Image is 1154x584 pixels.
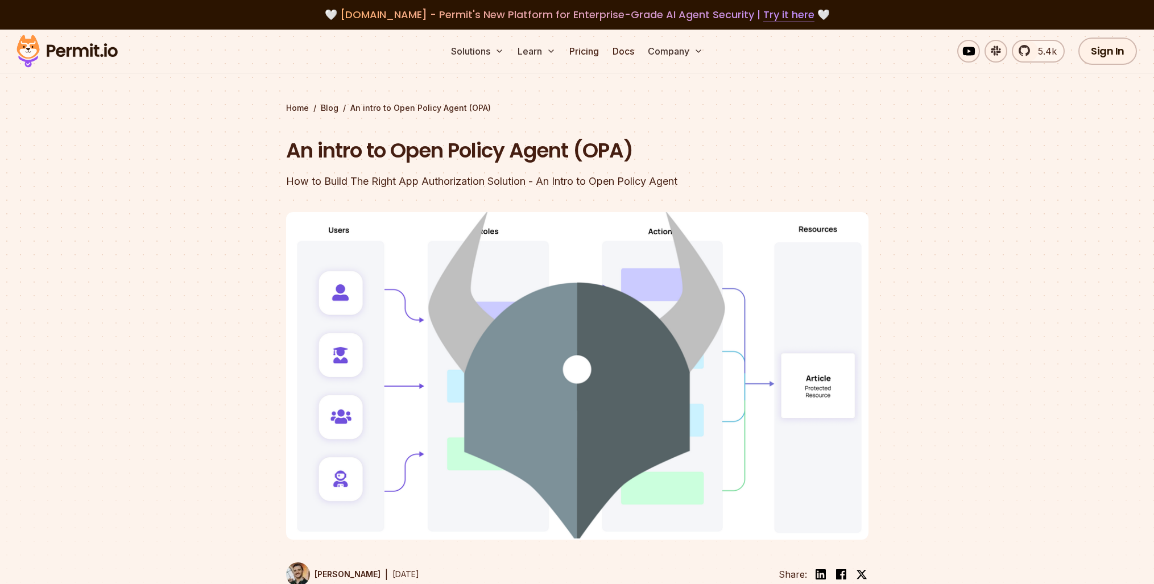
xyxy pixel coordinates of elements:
a: 5.4k [1012,40,1065,63]
img: facebook [834,568,848,581]
a: Docs [608,40,639,63]
time: [DATE] [392,569,419,579]
div: | [385,568,388,581]
span: [DOMAIN_NAME] - Permit's New Platform for Enterprise-Grade AI Agent Security | [340,7,814,22]
a: Pricing [565,40,603,63]
button: Solutions [446,40,508,63]
a: Home [286,102,309,114]
h1: An intro to Open Policy Agent (OPA) [286,136,723,165]
p: [PERSON_NAME] [315,569,380,580]
span: 5.4k [1031,44,1057,58]
img: Permit logo [11,32,123,71]
div: How to Build The Right App Authorization Solution - An Intro to Open Policy Agent [286,173,723,189]
a: Sign In [1078,38,1137,65]
div: 🤍 🤍 [27,7,1127,23]
button: Learn [513,40,560,63]
a: Blog [321,102,338,114]
a: Try it here [763,7,814,22]
button: Company [643,40,708,63]
img: An intro to Open Policy Agent (OPA) [286,212,868,540]
div: / / [286,102,868,114]
img: twitter [856,569,867,580]
img: linkedin [814,568,828,581]
li: Share: [779,568,807,581]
